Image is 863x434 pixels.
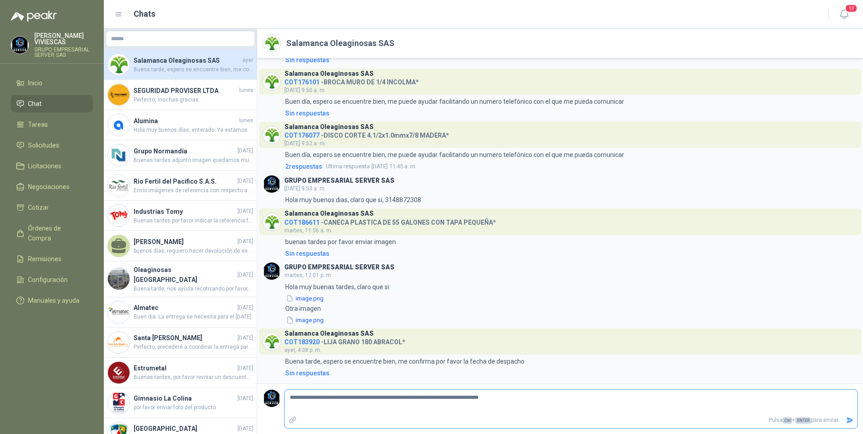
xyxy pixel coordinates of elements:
div: Sin respuestas [285,108,329,118]
h4: [PERSON_NAME] [134,237,236,247]
img: Company Logo [108,84,130,106]
a: Configuración [11,271,93,288]
a: Company LogoAlmatec[DATE]Buen dia. La entrega se necesita para el [DATE] [104,297,257,328]
span: Buenas tardes por favor indicar la referencia foto y especificaciones tecnicas de la esta pistola... [134,217,253,225]
p: buenas tardes por favor enviar imagen [285,237,396,247]
span: Perfecto, muchas gracias. [134,96,253,104]
a: Remisiones [11,250,93,268]
a: Inicio [11,74,93,92]
span: [DATE] [237,425,253,433]
a: Órdenes de Compra [11,220,93,247]
a: Manuales y ayuda [11,292,93,309]
img: Company Logo [108,205,130,226]
span: 2 respuesta s [285,162,322,171]
img: Company Logo [263,175,280,193]
span: [DATE] [237,364,253,373]
a: Sin respuestas [283,368,858,378]
a: Sin respuestas [283,108,858,118]
h3: Salamanca Oleaginosas SAS [284,211,374,216]
h4: - DISCO CORTE 4.1/2x1.0mmx7/8 MADERA* [284,129,449,138]
a: Company LogoGrupo Normandía[DATE]Buenas tardes adjunto imagen quedamos muy atentos Gracias [104,140,257,171]
span: Buen dia. La entrega se necesita para el [DATE] [134,313,253,321]
a: 2respuestasUltima respuesta[DATE] 11:45 a. m. [283,162,858,171]
img: Company Logo [108,175,130,196]
img: Company Logo [263,35,280,52]
img: Company Logo [108,392,130,414]
span: ENTER [795,417,811,424]
span: Buenas tardes adjunto imagen quedamos muy atentos Gracias [134,156,253,165]
img: Company Logo [263,390,280,407]
a: Company LogoEstrumetal[DATE]Buenas tardes, por favor revisar un descuento total a todos los ítems... [104,358,257,388]
h2: Salamanca Oleaginosas SAS [286,37,394,50]
span: Buena tarde, espero se encuentre bien, me confirma por favor la fecha de despacho [134,65,253,74]
p: Otra imagen [285,304,325,314]
h4: Almatec [134,303,236,313]
span: lunes [239,116,253,125]
span: ayer, 4:38 p. m. [284,347,321,353]
p: Buen día, espero se encuentre bien, me puede ayudar facilitando un numero telefónico con el que m... [285,97,624,106]
a: Sin respuestas [283,55,858,65]
img: Company Logo [108,301,130,323]
a: Company LogoOleaginosas [GEOGRAPHIC_DATA][DATE]Buena tarde, nos ayuda recotizando por favor, qued... [104,261,257,297]
a: Company LogoRio Fertil del Pacífico S.A.S.[DATE]Envío imágenes de referencia con respecto a como ... [104,171,257,201]
img: Company Logo [263,126,280,143]
h4: Santa [PERSON_NAME] [134,333,236,343]
button: image.png [285,315,325,325]
div: Sin respuestas [285,368,329,378]
a: Company LogoIndustrias Tomy[DATE]Buenas tardes por favor indicar la referencia foto y especificac... [104,201,257,231]
a: Company LogoSEGURIDAD PROVISER LTDAlunesPerfecto, muchas gracias. [104,80,257,110]
h1: Chats [134,8,155,20]
img: Company Logo [108,268,130,290]
h4: - BROCA MURO DE 1/4 INCOLMA* [284,76,419,85]
a: Solicitudes [11,137,93,154]
p: Pulsa + para enviar [300,412,843,428]
img: Company Logo [108,54,130,75]
span: [DATE] [237,271,253,279]
span: COT183920 [284,338,320,346]
span: ayer [242,56,253,65]
span: COT176077 [284,132,320,139]
p: GRUPO EMPRESARIAL SERVER SAS [34,47,93,58]
h4: Estrumetal [134,363,236,373]
a: Company LogoSanta [PERSON_NAME][DATE]Perfecto, precederé a coordinar la entrega para el día marte... [104,328,257,358]
span: [DATE] [237,147,253,155]
h4: Rio Fertil del Pacífico S.A.S. [134,176,236,186]
img: Company Logo [263,263,280,280]
span: Ctrl [783,417,792,424]
span: Cotizar [28,203,49,212]
button: image.png [285,294,325,303]
img: Company Logo [108,144,130,166]
label: Adjuntar archivos [285,412,300,428]
a: Company LogoGimnasio La Colina[DATE]por favor enviar foto del producto [104,388,257,418]
span: Envío imágenes de referencia con respecto a como viene lo cotizado. [134,186,253,195]
span: Configuración [28,275,68,285]
a: Negociaciones [11,178,93,195]
span: [DATE] [237,237,253,246]
h4: Grupo Normandía [134,146,236,156]
span: [DATE] 9:53 a. m. [284,185,326,192]
h4: Oleaginosas [GEOGRAPHIC_DATA] [134,265,236,285]
span: [DATE] [237,177,253,185]
span: Licitaciones [28,161,61,171]
img: Logo peakr [11,11,57,22]
p: Hola muy buenos dias, claro que si, 3148872308 [285,195,421,205]
p: Buen día, espero se encuentre bien, me puede ayudar facilitando un numero telefónico con el que m... [285,150,624,160]
span: Solicitudes [28,140,59,150]
div: Sin respuestas [285,55,329,65]
span: [DATE] [237,394,253,403]
img: Company Logo [263,333,280,350]
span: Perfecto, precederé a coordinar la entrega para el día martes. Se lo agradezco mucho. [134,343,253,351]
span: [DATE] 9:52 a. m. [284,140,326,147]
span: martes, 11:56 a. m. [284,227,333,234]
span: COT176101 [284,78,320,86]
p: Buena tarde, espero se encuentre bien, me confirma por favor la fecha de despacho [285,356,524,366]
a: Cotizar [11,199,93,216]
img: Company Logo [11,37,28,54]
span: Tareas [28,120,48,129]
span: Ultima respuesta [326,162,370,171]
img: Company Logo [108,114,130,136]
img: Company Logo [108,362,130,383]
h4: - CANECA PLASTICA DE 55 GALONES CON TAPA PEQUEÑA* [284,217,496,225]
span: Negociaciones [28,182,70,192]
h4: Industrias Tomy [134,207,236,217]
